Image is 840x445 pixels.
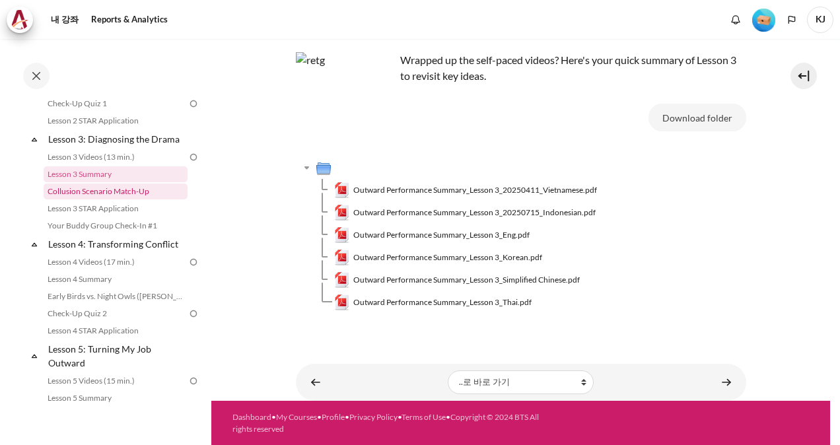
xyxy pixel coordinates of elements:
[353,296,532,308] span: Outward Performance Summary_Lesson 3_Thai.pdf
[349,412,398,422] a: Privacy Policy
[334,272,350,288] img: Outward Performance Summary_Lesson 3_Simplified Chinese.pdf
[188,151,199,163] img: To do
[44,390,188,406] a: Lesson 5 Summary
[334,250,350,265] img: Outward Performance Summary_Lesson 3_Korean.pdf
[334,182,598,198] a: Outward Performance Summary_Lesson 3_20250411_Vietnamese.pdfOutward Performance Summary_Lesson 3_...
[44,184,188,199] a: Collusion Scenario Match-Up
[334,272,580,288] a: Outward Performance Summary_Lesson 3_Simplified Chinese.pdfOutward Performance Summary_Lesson 3_S...
[44,407,188,423] a: Drop the Right Fit
[44,271,188,287] a: Lesson 4 Summary
[402,412,446,422] a: Terms of Use
[44,166,188,182] a: Lesson 3 Summary
[334,205,350,221] img: Outward Performance Summary_Lesson 3_20250715_Indonesian.pdf
[46,7,83,33] a: 내 강좌
[44,254,188,270] a: Lesson 4 Videos (17 min.)
[353,207,596,219] span: Outward Performance Summary_Lesson 3_20250715_Indonesian.pdf
[44,289,188,304] a: Early Birds vs. Night Owls ([PERSON_NAME]'s Story)
[44,96,188,112] a: Check-Up Quiz 1
[807,7,833,33] a: 사용자 메뉴
[334,250,543,265] a: Outward Performance Summary_Lesson 3_Korean.pdfOutward Performance Summary_Lesson 3_Korean.pdf
[353,184,597,196] span: Outward Performance Summary_Lesson 3_20250411_Vietnamese.pdf
[11,10,29,30] img: Architeck
[353,274,580,286] span: Outward Performance Summary_Lesson 3_Simplified Chinese.pdf
[44,113,188,129] a: Lesson 2 STAR Application
[713,369,740,395] a: Collusion Scenario Match-Up ►
[334,294,532,310] a: Outward Performance Summary_Lesson 3_Thai.pdfOutward Performance Summary_Lesson 3_Thai.pdf
[752,9,775,32] img: Level #1
[807,7,833,33] span: KJ
[188,98,199,110] img: To do
[648,104,746,131] button: Download folder
[302,369,329,395] a: ◄ Lesson 3 Videos (13 min.)
[87,7,172,33] a: Reports & Analytics
[46,235,188,253] a: Lesson 4: Transforming Conflict
[46,130,188,148] a: Lesson 3: Diagnosing the Drama
[46,340,188,372] a: Lesson 5: Turning My Job Outward
[334,205,596,221] a: Outward Performance Summary_Lesson 3_20250715_Indonesian.pdfOutward Performance Summary_Lesson 3_...
[353,229,530,241] span: Outward Performance Summary_Lesson 3_Eng.pdf
[188,375,199,387] img: To do
[28,238,41,251] span: 축소
[44,149,188,165] a: Lesson 3 Videos (13 min.)
[232,411,542,435] div: • • • • •
[782,10,802,30] button: Languages
[188,308,199,320] img: To do
[747,7,781,32] a: Level #1
[28,349,41,362] span: 축소
[752,7,775,32] div: Level #1
[7,7,40,33] a: Architeck Architeck
[28,133,41,146] span: 축소
[353,252,542,263] span: Outward Performance Summary_Lesson 3_Korean.pdf
[334,227,530,243] a: Outward Performance Summary_Lesson 3_Eng.pdfOutward Performance Summary_Lesson 3_Eng.pdf
[44,218,188,234] a: Your Buddy Group Check-In #1
[232,412,271,422] a: Dashboard
[726,10,746,30] div: Show notification window with no new notifications
[334,182,350,198] img: Outward Performance Summary_Lesson 3_20250411_Vietnamese.pdf
[334,294,350,310] img: Outward Performance Summary_Lesson 3_Thai.pdf
[44,306,188,322] a: Check-Up Quiz 2
[296,52,395,151] img: retg
[296,52,746,84] p: Wrapped up the self-paced videos? Here's your quick summary of Lesson 3 to revisit key ideas.
[188,256,199,268] img: To do
[276,412,317,422] a: My Courses
[334,227,350,243] img: Outward Performance Summary_Lesson 3_Eng.pdf
[44,201,188,217] a: Lesson 3 STAR Application
[44,373,188,389] a: Lesson 5 Videos (15 min.)
[44,323,188,339] a: Lesson 4 STAR Application
[322,412,345,422] a: Profile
